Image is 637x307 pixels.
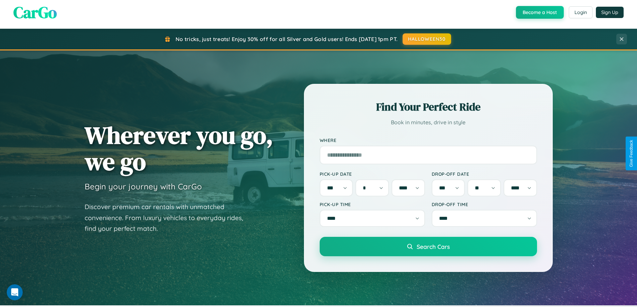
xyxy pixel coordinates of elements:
span: CarGo [13,1,57,23]
h1: Wherever you go, we go [85,122,273,175]
p: Discover premium car rentals with unmatched convenience. From luxury vehicles to everyday rides, ... [85,201,252,234]
label: Pick-up Time [320,201,425,207]
button: Become a Host [516,6,564,19]
label: Drop-off Time [432,201,537,207]
label: Pick-up Date [320,171,425,177]
h2: Find Your Perfect Ride [320,100,537,114]
button: HALLOWEEN30 [403,33,451,45]
span: No tricks, just treats! Enjoy 30% off for all Silver and Gold users! Ends [DATE] 1pm PT. [176,36,398,42]
label: Drop-off Date [432,171,537,177]
iframe: Intercom live chat [7,284,23,300]
button: Search Cars [320,237,537,256]
p: Book in minutes, drive in style [320,118,537,127]
button: Login [569,6,593,18]
h3: Begin your journey with CarGo [85,181,202,191]
span: Search Cars [417,243,450,250]
div: Give Feedback [629,140,634,167]
label: Where [320,137,537,143]
button: Sign Up [596,7,624,18]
